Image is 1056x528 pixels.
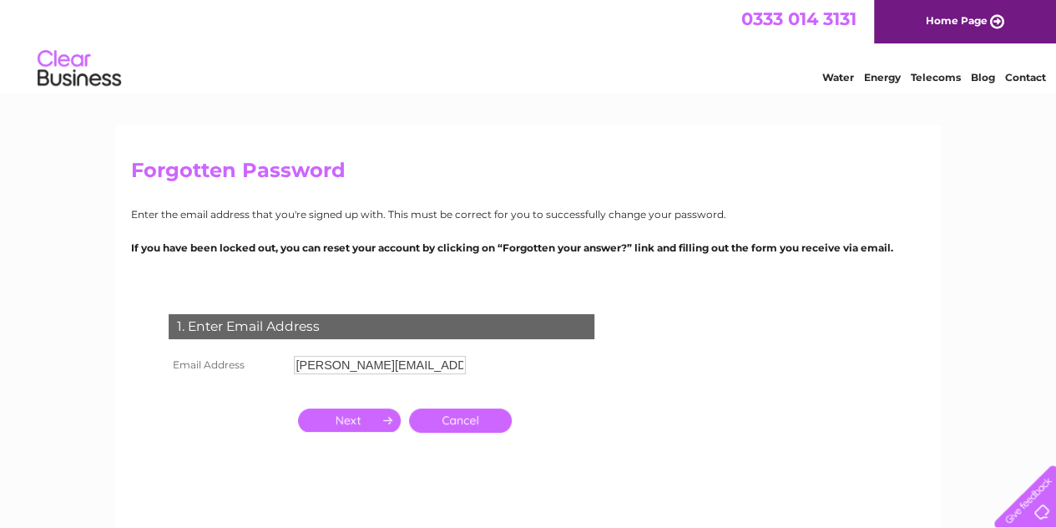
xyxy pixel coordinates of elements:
[1005,71,1046,84] a: Contact
[131,159,926,190] h2: Forgotten Password
[409,409,512,433] a: Cancel
[37,43,122,94] img: logo.png
[864,71,901,84] a: Energy
[911,71,961,84] a: Telecoms
[741,8,856,29] a: 0333 014 3131
[169,314,594,339] div: 1. Enter Email Address
[131,206,926,222] p: Enter the email address that you're signed up with. This must be correct for you to successfully ...
[131,240,926,256] p: If you have been locked out, you can reset your account by clicking on “Forgotten your answer?” l...
[134,9,923,81] div: Clear Business is a trading name of Verastar Limited (registered in [GEOGRAPHIC_DATA] No. 3667643...
[971,71,995,84] a: Blog
[822,71,854,84] a: Water
[164,352,290,378] th: Email Address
